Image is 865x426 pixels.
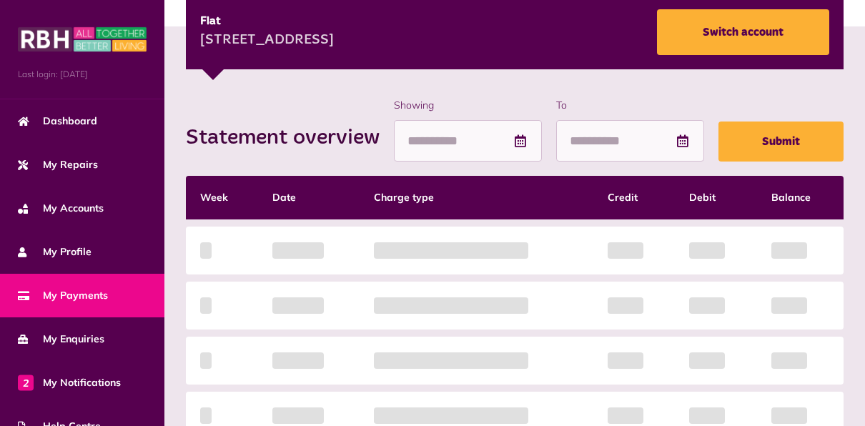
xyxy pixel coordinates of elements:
[18,114,97,129] span: Dashboard
[200,30,334,51] div: [STREET_ADDRESS]
[18,375,34,390] span: 2
[200,13,334,30] div: Flat
[18,201,104,216] span: My Accounts
[18,375,121,390] span: My Notifications
[18,332,104,347] span: My Enquiries
[18,25,147,54] img: MyRBH
[18,68,147,81] span: Last login: [DATE]
[18,157,98,172] span: My Repairs
[657,9,829,55] a: Switch account
[18,244,92,259] span: My Profile
[18,288,108,303] span: My Payments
